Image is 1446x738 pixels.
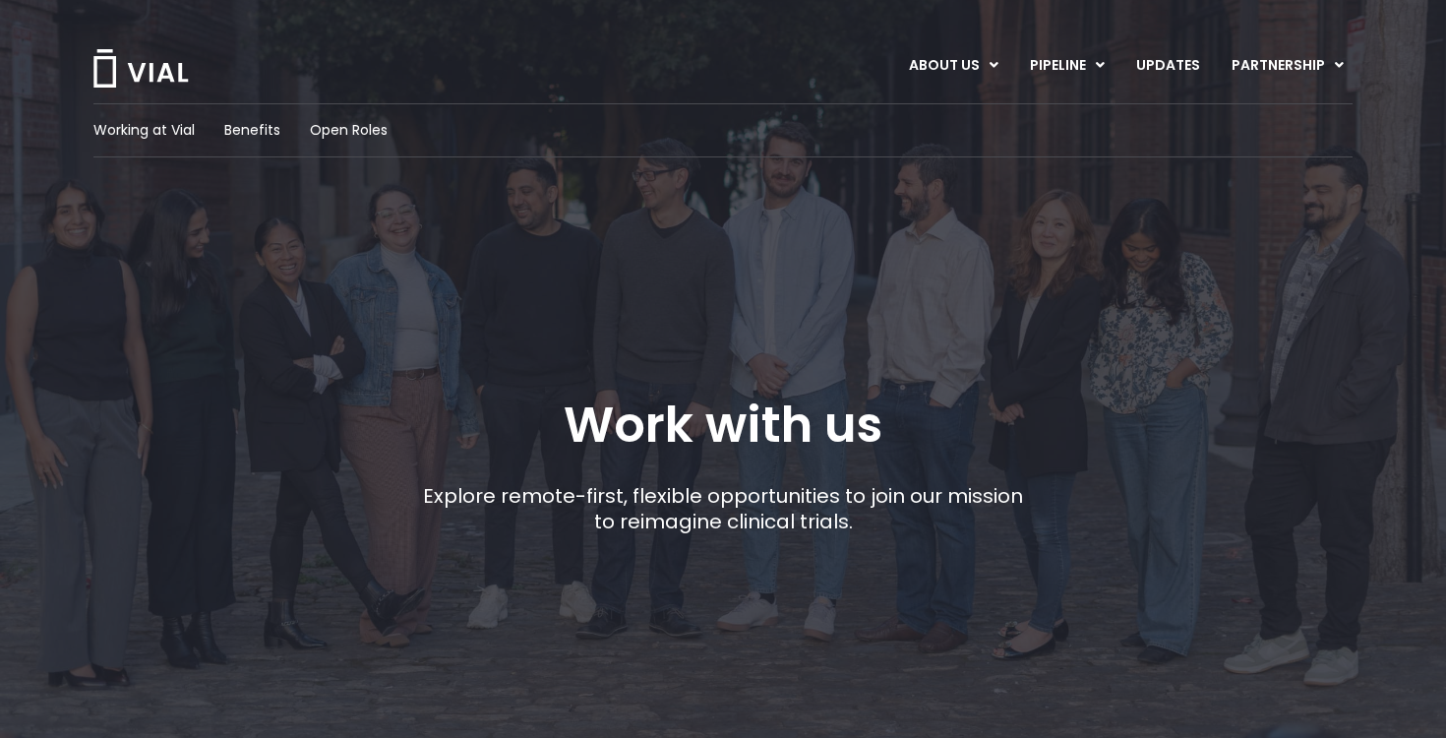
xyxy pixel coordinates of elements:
a: Working at Vial [93,120,195,141]
a: PARTNERSHIPMenu Toggle [1216,49,1359,83]
a: PIPELINEMenu Toggle [1014,49,1119,83]
a: ABOUT USMenu Toggle [893,49,1013,83]
a: Benefits [224,120,280,141]
img: Vial Logo [91,49,190,88]
a: Open Roles [310,120,388,141]
h1: Work with us [564,397,882,454]
a: UPDATES [1120,49,1215,83]
p: Explore remote-first, flexible opportunities to join our mission to reimagine clinical trials. [416,483,1031,534]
